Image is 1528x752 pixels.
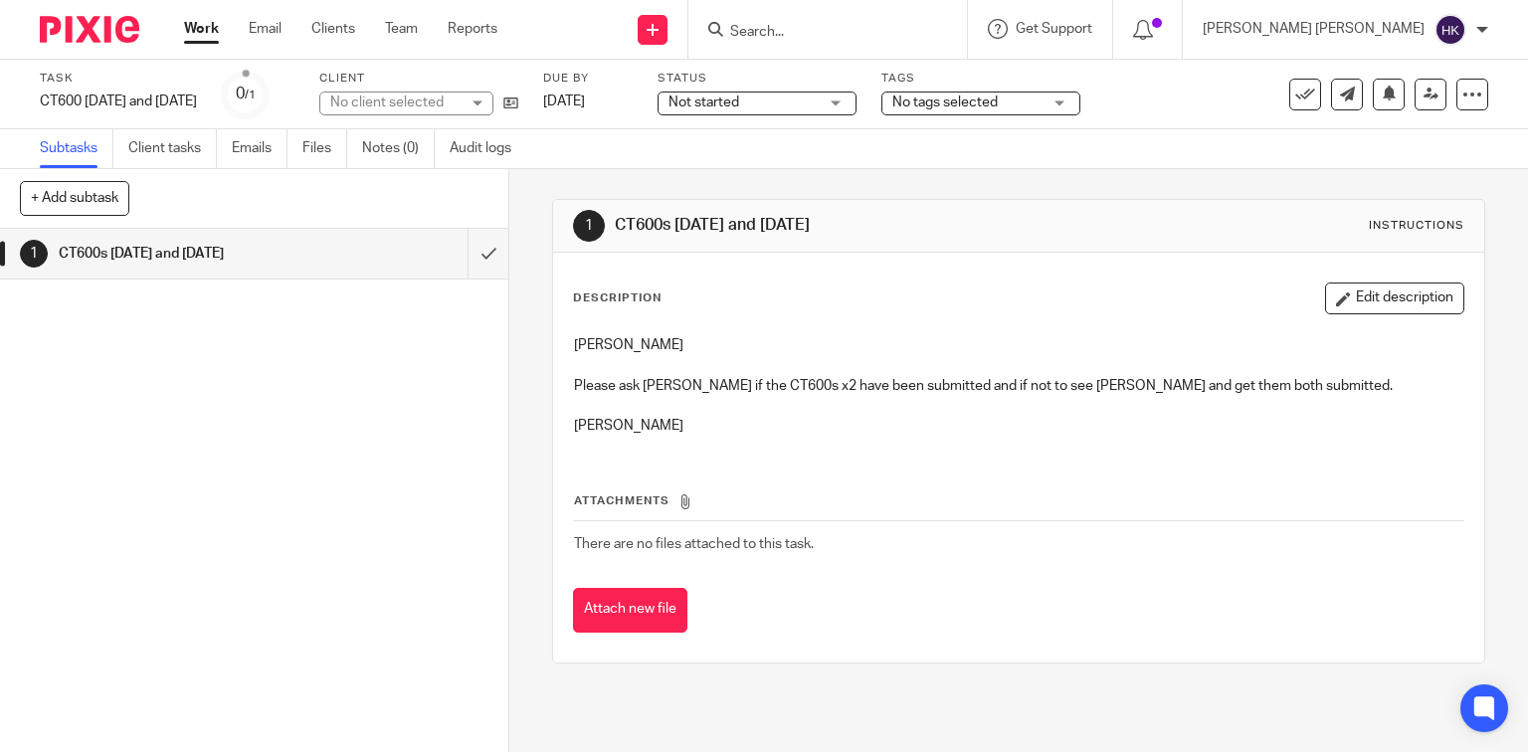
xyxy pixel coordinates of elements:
p: Description [573,290,662,306]
label: Client [319,71,518,87]
p: [PERSON_NAME] [574,335,1464,355]
div: Instructions [1369,218,1464,234]
div: 1 [20,240,48,268]
a: Audit logs [450,129,526,168]
label: Tags [881,71,1080,87]
button: + Add subtask [20,181,129,215]
a: Clients [311,19,355,39]
a: Reports [448,19,497,39]
label: Task [40,71,197,87]
a: Work [184,19,219,39]
span: No tags selected [892,95,998,109]
div: CT600 31.08.2024 and 31.12.2024 [40,92,197,111]
p: [PERSON_NAME] [574,416,1464,436]
a: Emails [232,129,287,168]
label: Status [658,71,857,87]
span: Get Support [1016,22,1092,36]
span: Not started [668,95,739,109]
a: Team [385,19,418,39]
div: CT600 [DATE] and [DATE] [40,92,197,111]
a: Files [302,129,347,168]
span: [DATE] [543,94,585,108]
button: Edit description [1325,282,1464,314]
p: Please ask [PERSON_NAME] if the CT600s x2 have been submitted and if not to see [PERSON_NAME] and... [574,376,1464,396]
a: Notes (0) [362,129,435,168]
input: Search [728,24,907,42]
a: Email [249,19,282,39]
small: /1 [245,90,256,100]
img: Pixie [40,16,139,43]
div: No client selected [330,93,460,112]
span: There are no files attached to this task. [574,537,814,551]
span: Attachments [574,495,669,506]
a: Subtasks [40,129,113,168]
h1: CT600s [DATE] and [DATE] [59,239,318,269]
div: 0 [236,83,256,105]
label: Due by [543,71,633,87]
a: Client tasks [128,129,217,168]
img: svg%3E [1434,14,1466,46]
h1: CT600s [DATE] and [DATE] [615,215,1060,236]
div: 1 [573,210,605,242]
p: [PERSON_NAME] [PERSON_NAME] [1203,19,1425,39]
button: Attach new file [573,588,687,633]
